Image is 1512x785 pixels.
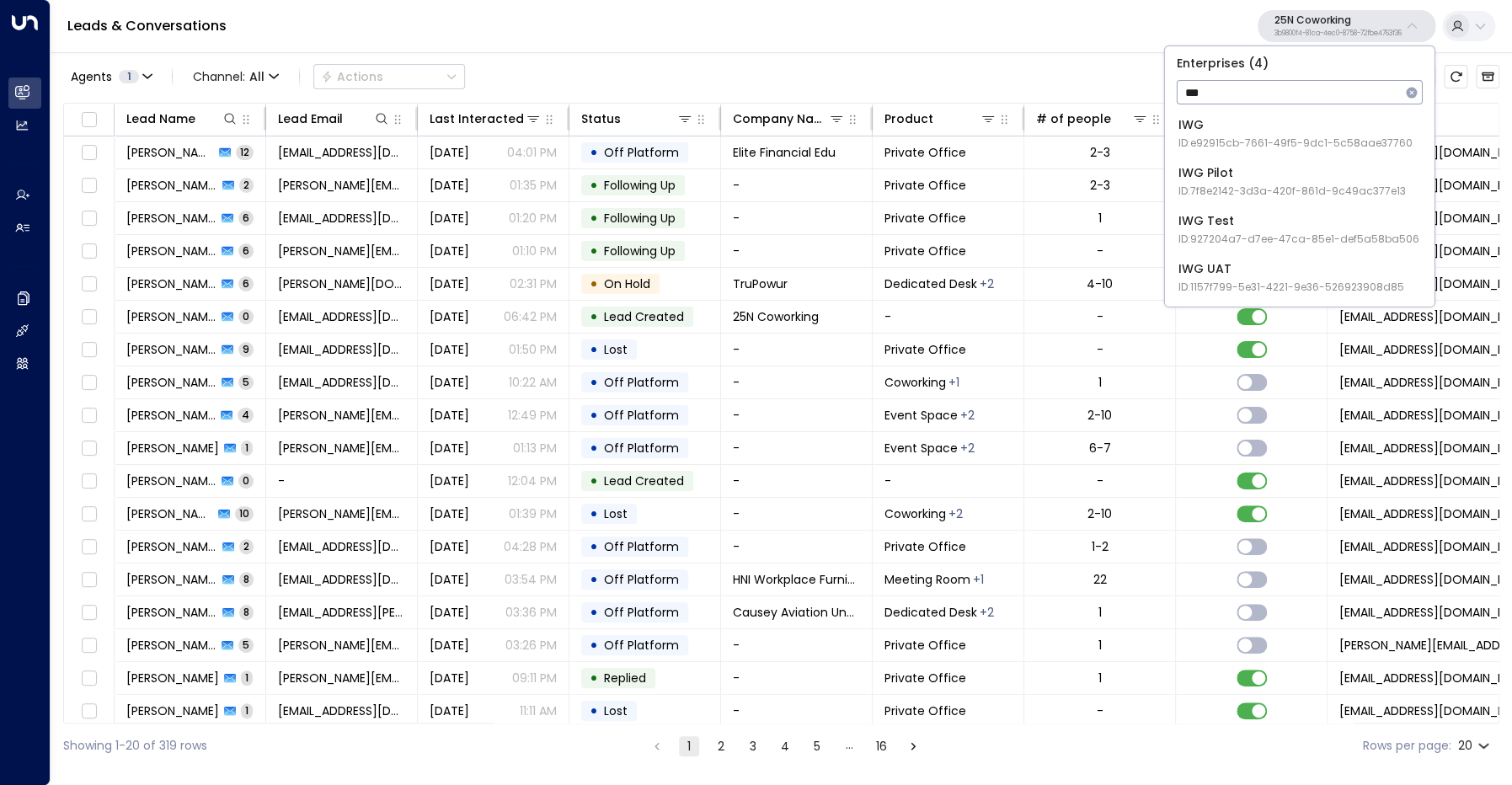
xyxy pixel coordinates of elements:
[980,604,994,621] div: Meeting Room,Private Office
[1097,702,1103,719] div: -
[590,598,598,627] div: •
[430,275,469,292] span: Oct 02, 2025
[884,505,946,522] span: Coworking
[126,702,219,719] span: Alex Mora
[721,366,873,398] td: -
[733,275,788,292] span: TruPowur
[278,538,405,555] span: mbruce@mainstayins.com
[1178,212,1419,247] div: IWG Test
[238,211,254,225] span: 6
[504,538,557,555] p: 04:28 PM
[430,670,469,686] span: Sep 15, 2025
[238,408,254,422] span: 4
[1036,109,1111,129] div: # of people
[884,637,966,654] span: Private Office
[78,701,99,722] span: Toggle select row
[509,210,557,227] p: 01:20 PM
[733,308,819,325] span: 25N Coworking
[278,109,343,129] div: Lead Email
[126,341,216,358] span: Elisabeth Gavin
[505,604,557,621] p: 03:36 PM
[733,109,845,129] div: Company Name
[884,144,966,161] span: Private Office
[604,243,676,259] span: Following Up
[126,505,213,522] span: Jurijs Girtakovskis
[238,276,254,291] span: 6
[235,506,254,521] span: 10
[78,142,99,163] span: Toggle select row
[721,465,873,497] td: -
[604,538,679,555] span: Off Platform
[743,736,763,756] button: Go to page 3
[513,440,557,457] p: 01:13 PM
[126,440,219,457] span: Sean Grim
[807,736,827,756] button: Go to page 5
[509,341,557,358] p: 01:50 PM
[1087,275,1113,292] div: 4-10
[430,109,542,129] div: Last Interacted
[590,532,598,561] div: •
[238,473,254,488] span: 0
[604,440,679,457] span: Off Platform
[278,144,405,161] span: ed@elitefinancialedu.com
[508,407,557,424] p: 12:49 PM
[1178,280,1404,295] span: ID: 1157f799-5e31-4221-9e36-526923908d85
[71,71,112,83] span: Agents
[313,64,465,89] button: Actions
[278,308,405,325] span: sloane@25ncoworking.com
[430,571,469,588] span: Sep 22, 2025
[604,473,684,489] span: Lead Created
[1098,670,1102,686] div: 1
[884,440,958,457] span: Event Space
[590,138,598,167] div: •
[278,440,405,457] span: sean.t.grim@medtronic.com
[1097,341,1103,358] div: -
[78,602,99,623] span: Toggle select row
[1458,734,1493,758] div: 20
[241,441,253,455] span: 1
[126,144,214,161] span: Ed Cross
[510,275,557,292] p: 02:31 PM
[126,571,217,588] span: Leslie Eichelberger
[241,703,253,718] span: 1
[646,735,924,756] nav: pagination navigation
[512,243,557,259] p: 01:10 PM
[430,177,469,194] span: Yesterday
[590,664,598,692] div: •
[430,210,469,227] span: Yesterday
[1258,10,1435,42] button: 25N Coworking3b9800f4-81ca-4ec0-8758-72fbe4763f36
[1090,144,1110,161] div: 2-3
[430,637,469,654] span: Sep 22, 2025
[721,399,873,431] td: -
[126,177,217,194] span: Katie Poole
[884,538,966,555] span: Private Office
[733,109,828,129] div: Company Name
[590,565,598,594] div: •
[78,668,99,689] span: Toggle select row
[249,70,264,83] span: All
[948,505,963,522] div: Meeting Room,Private Office
[733,571,860,588] span: HNI Workplace Furnishings
[278,702,405,719] span: alexmora554@gmail.com
[1036,109,1148,129] div: # of people
[238,375,254,389] span: 5
[1178,184,1406,199] span: ID: 7f8e2142-3d3a-420f-861d-9c49ac377e13
[604,341,628,358] span: Lost
[604,275,650,292] span: On Hold
[186,65,286,88] span: Channel:
[960,407,975,424] div: Meeting Room,Meeting Room / Event Space
[960,440,975,457] div: Meeting Room,Meeting Room / Event Space
[505,571,557,588] p: 03:54 PM
[733,604,860,621] span: Causey Aviation Unmanned
[590,237,598,265] div: •
[884,275,977,292] span: Dedicated Desk
[430,702,469,719] span: Sep 22, 2025
[1087,505,1112,522] div: 2-10
[67,16,227,35] a: Leads & Conversations
[1098,604,1102,621] div: 1
[126,473,216,489] span: Sean Grim
[63,737,207,755] div: Showing 1-20 of 319 rows
[430,374,469,391] span: Sep 30, 2025
[1089,440,1111,457] div: 6-7
[236,145,254,159] span: 12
